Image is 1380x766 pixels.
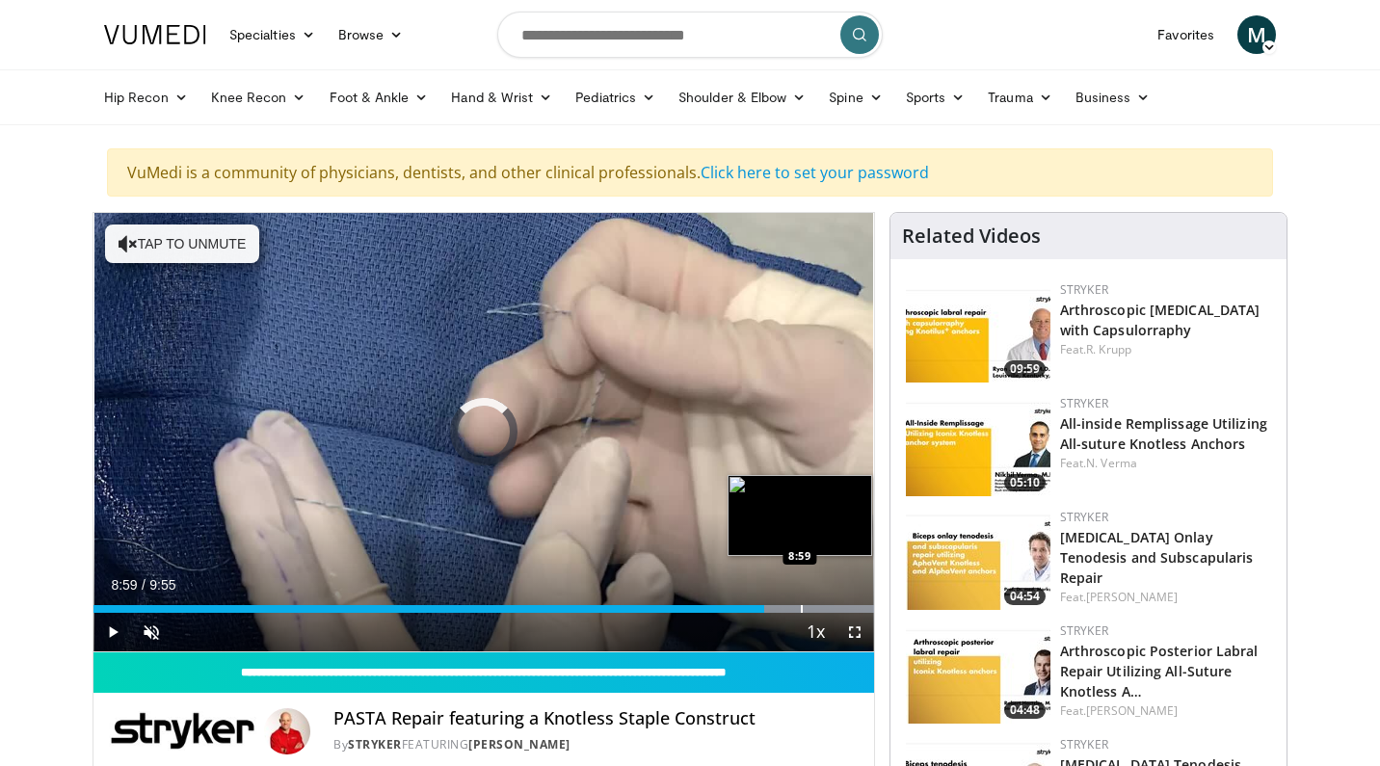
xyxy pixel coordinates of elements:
a: Stryker [1060,736,1108,753]
h4: Related Videos [902,225,1041,248]
span: 9:55 [149,577,175,593]
a: Stryker [1060,509,1108,525]
a: Shoulder & Elbow [667,78,817,117]
a: 04:48 [906,622,1050,724]
img: Avatar [264,708,310,754]
a: Business [1064,78,1162,117]
a: Pediatrics [564,78,667,117]
a: M [1237,15,1276,54]
a: Spine [817,78,893,117]
div: Feat. [1060,455,1271,472]
div: Feat. [1060,589,1271,606]
button: Play [93,613,132,651]
div: VuMedi is a community of physicians, dentists, and other clinical professionals. [107,148,1273,197]
a: Trauma [976,78,1064,117]
img: VuMedi Logo [104,25,206,44]
a: Stryker [1060,281,1108,298]
a: Foot & Ankle [318,78,440,117]
span: 8:59 [111,577,137,593]
a: All-inside Remplissage Utilizing All-suture Knotless Anchors [1060,414,1267,453]
a: N. Verma [1086,455,1137,471]
span: 04:54 [1004,588,1046,605]
a: Stryker [1060,622,1108,639]
img: Stryker [109,708,256,754]
a: [PERSON_NAME] [468,736,571,753]
img: f0e53f01-d5db-4f12-81ed-ecc49cba6117.150x105_q85_crop-smart_upscale.jpg [906,509,1050,610]
img: d2f6a426-04ef-449f-8186-4ca5fc42937c.150x105_q85_crop-smart_upscale.jpg [906,622,1050,724]
button: Fullscreen [836,613,874,651]
input: Search topics, interventions [497,12,883,58]
span: / [142,577,146,593]
a: [MEDICAL_DATA] Onlay Tenodesis and Subscapularis Repair [1060,528,1254,587]
div: Progress Bar [93,605,874,613]
div: By FEATURING [333,736,858,753]
a: Specialties [218,15,327,54]
button: Playback Rate [797,613,836,651]
a: [PERSON_NAME] [1086,589,1178,605]
div: Feat. [1060,702,1271,720]
video-js: Video Player [93,213,874,652]
a: Stryker [1060,395,1108,411]
a: Knee Recon [199,78,318,117]
span: 09:59 [1004,360,1046,378]
span: 05:10 [1004,474,1046,491]
a: Hand & Wrist [439,78,564,117]
button: Unmute [132,613,171,651]
a: Hip Recon [93,78,199,117]
h4: PASTA Repair featuring a Knotless Staple Construct [333,708,858,729]
a: Favorites [1146,15,1226,54]
a: R. Krupp [1086,341,1131,357]
span: 04:48 [1004,701,1046,719]
a: 05:10 [906,395,1050,496]
a: Click here to set your password [701,162,929,183]
a: 09:59 [906,281,1050,383]
a: [PERSON_NAME] [1086,702,1178,719]
a: Stryker [348,736,402,753]
a: Sports [894,78,977,117]
button: Tap to unmute [105,225,259,263]
img: image.jpeg [728,475,872,556]
a: Arthroscopic [MEDICAL_DATA] with Capsulorraphy [1060,301,1261,339]
img: 0dbaa052-54c8-49be-8279-c70a6c51c0f9.150x105_q85_crop-smart_upscale.jpg [906,395,1050,496]
img: c8a3b2cc-5bd4-4878-862c-e86fdf4d853b.150x105_q85_crop-smart_upscale.jpg [906,281,1050,383]
a: 04:54 [906,509,1050,610]
a: Browse [327,15,415,54]
div: Feat. [1060,341,1271,358]
a: Arthroscopic Posterior Labral Repair Utilizing All-Suture Knotless A… [1060,642,1259,700]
